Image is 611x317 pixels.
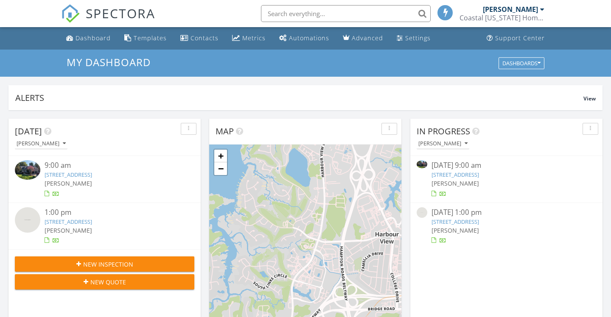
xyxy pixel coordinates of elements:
[15,138,67,150] button: [PERSON_NAME]
[417,125,470,137] span: In Progress
[495,34,545,42] div: Support Center
[45,226,92,234] span: [PERSON_NAME]
[289,34,329,42] div: Automations
[17,141,66,147] div: [PERSON_NAME]
[63,31,114,46] a: Dashboard
[76,34,111,42] div: Dashboard
[432,218,479,225] a: [STREET_ADDRESS]
[15,207,194,245] a: 1:00 pm [STREET_ADDRESS] [PERSON_NAME]
[15,274,194,289] button: New Quote
[45,179,92,187] span: [PERSON_NAME]
[177,31,222,46] a: Contacts
[15,92,583,103] div: Alerts
[417,160,596,198] a: [DATE] 9:00 am [STREET_ADDRESS] [PERSON_NAME]
[460,14,544,22] div: Coastal Virginia Home Inspections
[90,278,126,286] span: New Quote
[242,34,266,42] div: Metrics
[499,57,544,69] button: Dashboards
[191,34,219,42] div: Contacts
[432,207,581,218] div: [DATE] 1:00 pm
[45,207,179,218] div: 1:00 pm
[15,207,40,233] img: streetview
[15,256,194,272] button: New Inspection
[15,160,40,179] img: 9269490%2Fcover_photos%2FMmmkQgtQd5BfuKupXZNj%2Fsmall.9269490-1756311470309
[15,160,194,198] a: 9:00 am [STREET_ADDRESS] [PERSON_NAME]
[61,11,155,29] a: SPECTORA
[418,141,468,147] div: [PERSON_NAME]
[417,160,427,168] img: 9269490%2Fcover_photos%2FMmmkQgtQd5BfuKupXZNj%2Fsmall.9269490-1756311470309
[86,4,155,22] span: SPECTORA
[276,31,333,46] a: Automations (Basic)
[45,160,179,171] div: 9:00 am
[417,207,427,218] img: streetview
[405,34,431,42] div: Settings
[432,226,479,234] span: [PERSON_NAME]
[214,162,227,175] a: Zoom out
[483,31,548,46] a: Support Center
[352,34,383,42] div: Advanced
[432,171,479,178] a: [STREET_ADDRESS]
[214,150,227,162] a: Zoom in
[61,4,80,23] img: The Best Home Inspection Software - Spectora
[583,95,596,102] span: View
[229,31,269,46] a: Metrics
[45,171,92,178] a: [STREET_ADDRESS]
[67,55,151,69] span: My Dashboard
[83,260,133,269] span: New Inspection
[15,125,42,137] span: [DATE]
[502,60,541,66] div: Dashboards
[432,179,479,187] span: [PERSON_NAME]
[216,125,234,137] span: Map
[417,138,469,150] button: [PERSON_NAME]
[483,5,538,14] div: [PERSON_NAME]
[134,34,167,42] div: Templates
[393,31,434,46] a: Settings
[45,218,92,225] a: [STREET_ADDRESS]
[261,5,431,22] input: Search everything...
[121,31,170,46] a: Templates
[432,160,581,171] div: [DATE] 9:00 am
[339,31,387,46] a: Advanced
[417,207,596,245] a: [DATE] 1:00 pm [STREET_ADDRESS] [PERSON_NAME]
